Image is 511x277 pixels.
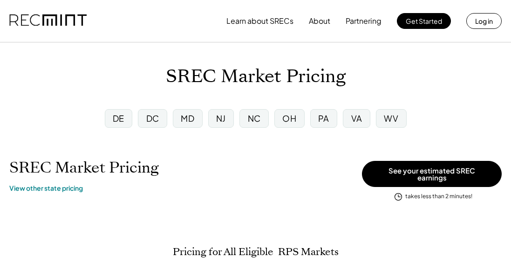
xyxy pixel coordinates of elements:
[346,12,382,30] button: Partnering
[397,13,451,29] button: Get Started
[282,112,296,124] div: OH
[384,112,398,124] div: WV
[113,112,124,124] div: DE
[351,112,362,124] div: VA
[405,193,472,201] div: takes less than 2 minutes!
[226,12,293,30] button: Learn about SRECs
[362,161,502,187] button: See your estimated SREC earnings
[181,112,194,124] div: MD
[9,159,159,177] h1: SREC Market Pricing
[309,12,330,30] button: About
[216,112,226,124] div: NJ
[146,112,159,124] div: DC
[466,13,502,29] button: Log in
[173,246,339,258] h2: Pricing for All Eligible RPS Markets
[318,112,329,124] div: PA
[9,5,87,37] img: recmint-logotype%403x.png
[9,184,83,193] a: View other state pricing
[248,112,261,124] div: NC
[166,66,346,88] h1: SREC Market Pricing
